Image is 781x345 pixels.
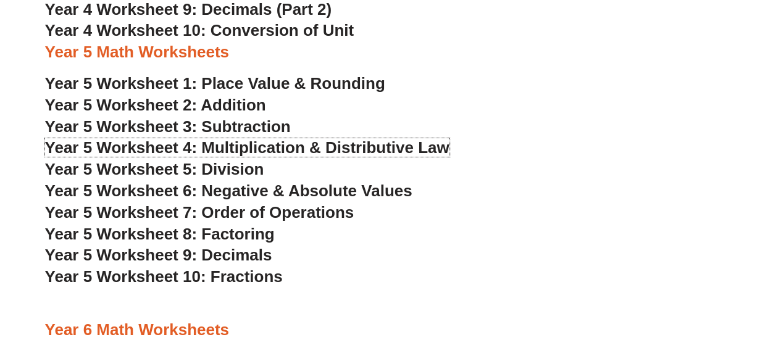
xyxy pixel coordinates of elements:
[45,42,737,63] h3: Year 5 Math Worksheets
[45,21,354,39] a: Year 4 Worksheet 10: Conversion of Unit
[45,74,385,93] a: Year 5 Worksheet 1: Place Value & Rounding
[45,246,272,264] a: Year 5 Worksheet 9: Decimals
[45,160,264,178] a: Year 5 Worksheet 5: Division
[45,267,283,286] a: Year 5 Worksheet 10: Fractions
[45,96,266,114] a: Year 5 Worksheet 2: Addition
[45,181,412,200] a: Year 5 Worksheet 6: Negative & Absolute Values
[45,117,291,136] a: Year 5 Worksheet 3: Subtraction
[45,225,275,243] a: Year 5 Worksheet 8: Factoring
[45,138,449,157] a: Year 5 Worksheet 4: Multiplication & Distributive Law
[45,320,737,341] h3: Year 6 Math Worksheets
[45,203,354,222] a: Year 5 Worksheet 7: Order of Operations
[575,206,781,345] iframe: Chat Widget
